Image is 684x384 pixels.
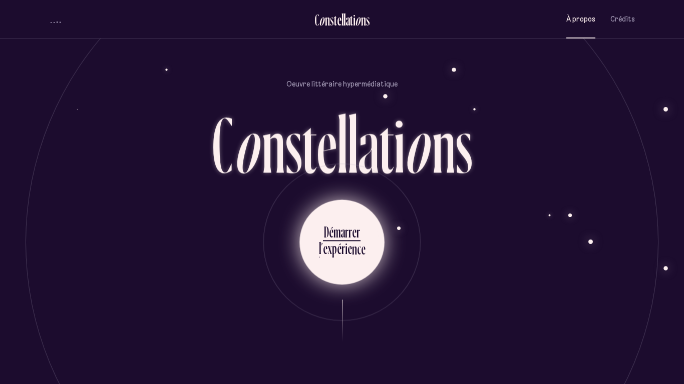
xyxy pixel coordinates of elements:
[333,222,340,242] div: m
[341,239,345,258] div: r
[324,222,329,242] div: D
[357,222,360,242] div: r
[346,11,350,28] div: a
[349,222,352,242] div: r
[337,239,341,258] div: é
[233,104,262,184] div: o
[337,104,348,184] div: l
[350,11,353,28] div: t
[325,11,330,28] div: n
[361,239,366,259] div: e
[610,7,635,31] button: Crédits
[345,222,349,242] div: r
[334,11,337,28] div: t
[455,104,472,184] div: s
[285,104,302,184] div: s
[357,239,361,258] div: c
[366,11,370,28] div: s
[355,11,361,28] div: o
[361,11,366,28] div: n
[566,15,595,23] span: À propos
[321,239,323,258] div: ’
[341,11,344,28] div: l
[352,239,357,258] div: n
[394,104,405,184] div: i
[340,222,345,242] div: a
[262,104,285,184] div: n
[212,104,233,184] div: C
[329,222,333,242] div: é
[319,239,321,258] div: l
[327,239,332,258] div: x
[353,11,356,28] div: i
[344,11,346,28] div: l
[379,104,394,184] div: t
[345,239,348,258] div: i
[610,15,635,23] span: Crédits
[317,104,337,184] div: e
[49,14,62,24] button: volume audio
[299,199,385,284] button: Démarrerl’expérience
[319,11,325,28] div: o
[348,239,352,258] div: e
[358,104,379,184] div: a
[432,104,455,184] div: n
[314,11,319,28] div: C
[332,239,337,258] div: p
[302,104,317,184] div: t
[348,104,358,184] div: l
[286,79,398,89] p: Oeuvre littéraire hypermédiatique
[330,11,334,28] div: s
[352,222,357,242] div: e
[403,104,432,184] div: o
[323,239,327,258] div: e
[337,11,341,28] div: e
[566,7,595,31] button: À propos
